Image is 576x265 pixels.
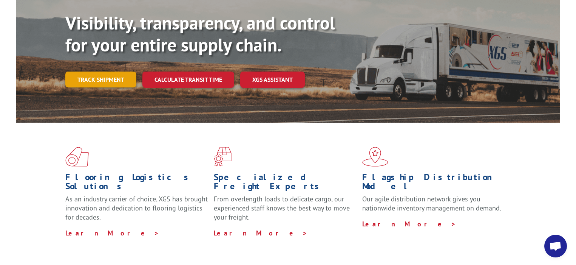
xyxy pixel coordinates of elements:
[362,220,456,228] a: Learn More >
[214,147,232,167] img: xgs-icon-focused-on-flooring-red
[362,195,501,212] span: Our agile distribution network gives you nationwide inventory management on demand.
[214,195,357,228] p: From overlength loads to delicate cargo, our experienced staff knows the best way to move your fr...
[65,195,208,221] span: As an industry carrier of choice, XGS has brought innovation and dedication to flooring logistics...
[65,72,136,87] a: Track shipment
[214,173,357,195] h1: Specialized Freight Experts
[544,235,567,257] div: Open chat
[65,173,208,195] h1: Flooring Logistics Solutions
[362,147,388,167] img: xgs-icon-flagship-distribution-model-red
[65,11,335,56] b: Visibility, transparency, and control for your entire supply chain.
[214,229,308,237] a: Learn More >
[362,173,505,195] h1: Flagship Distribution Model
[142,72,234,88] a: Calculate transit time
[65,229,159,237] a: Learn More >
[65,147,89,167] img: xgs-icon-total-supply-chain-intelligence-red
[240,72,305,88] a: XGS ASSISTANT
